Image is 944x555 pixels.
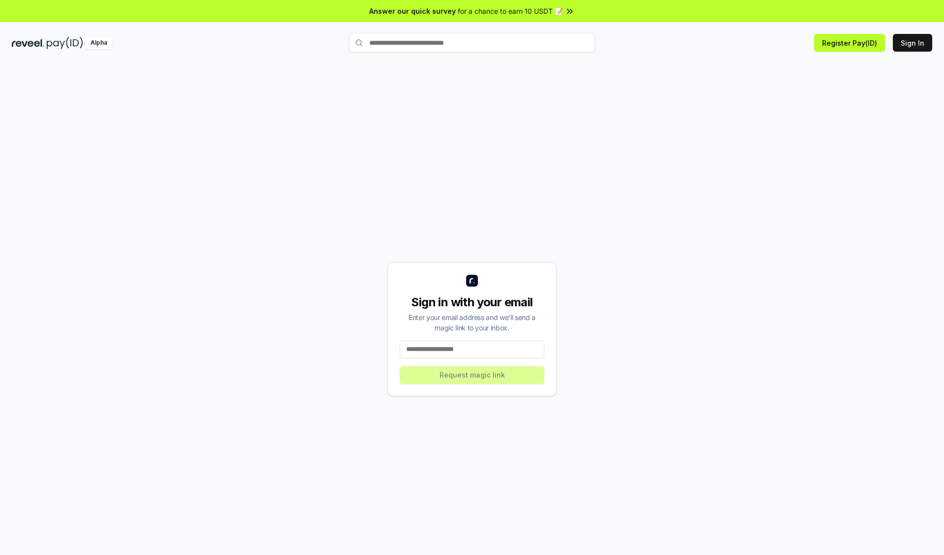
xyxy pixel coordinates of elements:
div: Alpha [85,37,113,49]
div: Enter your email address and we’ll send a magic link to your inbox. [400,312,544,333]
button: Sign In [893,34,932,52]
span: Answer our quick survey [369,6,456,16]
img: pay_id [47,37,83,49]
button: Register Pay(ID) [814,34,885,52]
img: logo_small [466,275,478,287]
img: reveel_dark [12,37,45,49]
div: Sign in with your email [400,294,544,310]
span: for a chance to earn 10 USDT 📝 [458,6,563,16]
